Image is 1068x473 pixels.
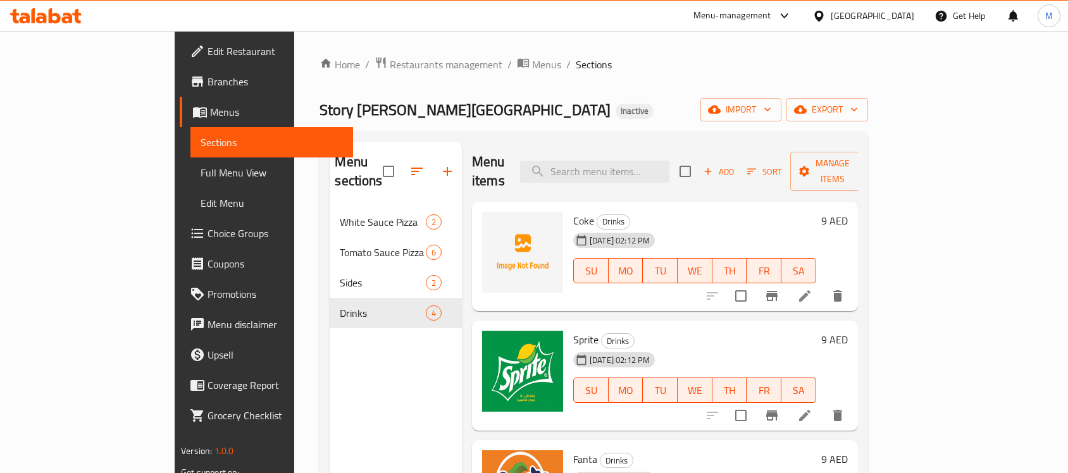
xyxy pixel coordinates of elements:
h2: Menu items [472,152,505,190]
span: Sides [340,275,425,290]
li: / [566,57,571,72]
button: FR [747,378,781,403]
span: Coke [573,211,594,230]
input: search [520,161,669,183]
a: Edit Restaurant [180,36,353,66]
button: export [786,98,868,121]
button: TU [643,258,678,283]
span: Edit Restaurant [208,44,343,59]
span: MO [614,262,638,280]
button: MO [609,258,643,283]
span: TU [648,262,673,280]
span: Coverage Report [208,378,343,393]
a: Upsell [180,340,353,370]
a: Menus [180,97,353,127]
a: Menu disclaimer [180,309,353,340]
span: SA [786,262,811,280]
nav: breadcrumb [320,56,867,73]
span: Drinks [340,305,425,321]
span: Select section [672,158,699,185]
span: Grocery Checklist [208,408,343,423]
span: SU [579,262,604,280]
div: items [426,214,442,230]
button: SA [781,258,816,283]
span: TU [648,381,673,400]
div: Sides2 [330,267,462,298]
span: Promotions [208,286,343,302]
button: Add section [432,156,463,187]
button: delete [823,400,853,431]
span: Drinks [597,214,630,229]
span: Edit Menu [201,195,343,211]
span: Sections [201,135,343,150]
span: Sprite [573,330,599,349]
span: MO [614,381,638,400]
span: Sections [576,57,612,72]
button: TH [712,378,747,403]
span: Choice Groups [208,226,343,241]
a: Choice Groups [180,218,353,249]
a: Branches [180,66,353,97]
a: Grocery Checklist [180,400,353,431]
button: Branch-specific-item [757,281,787,311]
button: SA [781,378,816,403]
span: Select all sections [375,158,402,185]
a: Sections [190,127,353,157]
h6: 9 AED [821,331,848,348]
a: Promotions [180,279,353,309]
span: import [711,102,771,118]
span: WE [683,262,707,280]
span: Sort items [739,162,790,181]
a: Edit menu item [797,408,812,423]
span: Menus [532,57,561,72]
span: Menus [210,104,343,120]
span: [DATE] 02:12 PM [585,235,655,247]
div: Menu-management [693,8,771,23]
span: Drinks [602,334,634,348]
span: 2 [426,216,441,228]
div: Drinks [597,214,630,230]
button: WE [678,258,712,283]
a: Menus [517,56,561,73]
span: Tomato Sauce Pizza [340,245,425,260]
span: M [1045,9,1053,23]
span: 1.0.0 [214,443,234,459]
span: Upsell [208,347,343,362]
button: Manage items [790,152,875,191]
div: Tomato Sauce Pizza6 [330,237,462,267]
nav: Menu sections [330,202,462,333]
span: Full Menu View [201,165,343,180]
div: White Sauce Pizza [340,214,425,230]
span: Menu disclaimer [208,317,343,332]
span: Add item [699,162,739,181]
h6: 9 AED [821,450,848,468]
button: TU [643,378,678,403]
li: / [507,57,512,72]
li: / [365,57,369,72]
div: Drinks [601,333,635,348]
span: Inactive [616,106,654,116]
span: WE [683,381,707,400]
span: TH [717,262,742,280]
button: import [700,98,781,121]
h2: Menu sections [335,152,382,190]
a: Edit Menu [190,188,353,218]
a: Restaurants management [375,56,502,73]
button: SU [573,258,609,283]
div: Inactive [616,104,654,119]
span: Drinks [600,453,633,468]
span: [DATE] 02:12 PM [585,354,655,366]
h6: 9 AED [821,212,848,230]
button: TH [712,258,747,283]
span: Branches [208,74,343,89]
button: delete [823,281,853,311]
div: [GEOGRAPHIC_DATA] [831,9,914,23]
span: 2 [426,277,441,289]
span: SU [579,381,604,400]
a: Coupons [180,249,353,279]
a: Full Menu View [190,157,353,188]
a: Coverage Report [180,370,353,400]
